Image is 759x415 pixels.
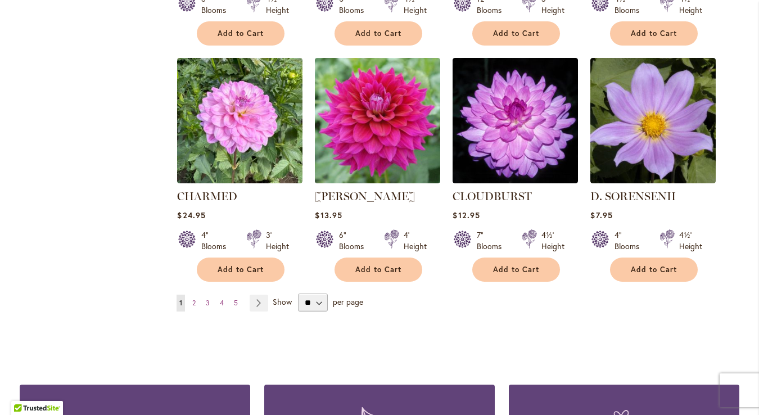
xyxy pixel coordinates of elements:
[335,21,422,46] button: Add to Cart
[273,296,292,307] span: Show
[333,296,363,307] span: per page
[177,210,205,220] span: $24.95
[315,210,342,220] span: $13.95
[315,175,440,186] a: CHLOE JANAE
[453,175,578,186] a: Cloudburst
[472,21,560,46] button: Add to Cart
[234,299,238,307] span: 5
[218,29,264,38] span: Add to Cart
[631,265,677,274] span: Add to Cart
[339,229,371,252] div: 6" Blooms
[179,299,182,307] span: 1
[590,58,716,183] img: D. SORENSENII
[315,58,440,183] img: CHLOE JANAE
[335,258,422,282] button: Add to Cart
[472,258,560,282] button: Add to Cart
[206,299,210,307] span: 3
[266,229,289,252] div: 3' Height
[493,29,539,38] span: Add to Cart
[590,175,716,186] a: D. SORENSENII
[217,295,227,312] a: 4
[218,265,264,274] span: Add to Cart
[177,58,302,183] img: CHARMED
[197,21,284,46] button: Add to Cart
[220,299,224,307] span: 4
[590,210,612,220] span: $7.95
[453,210,480,220] span: $12.95
[453,58,578,183] img: Cloudburst
[477,229,508,252] div: 7" Blooms
[355,29,401,38] span: Add to Cart
[189,295,198,312] a: 2
[590,190,676,203] a: D. SORENSENII
[203,295,213,312] a: 3
[615,229,646,252] div: 4" Blooms
[315,190,415,203] a: [PERSON_NAME]
[177,190,237,203] a: CHARMED
[192,299,196,307] span: 2
[541,229,564,252] div: 4½' Height
[8,375,40,407] iframe: Launch Accessibility Center
[453,190,532,203] a: CLOUDBURST
[197,258,284,282] button: Add to Cart
[493,265,539,274] span: Add to Cart
[201,229,233,252] div: 4" Blooms
[231,295,241,312] a: 5
[610,21,698,46] button: Add to Cart
[177,175,302,186] a: CHARMED
[610,258,698,282] button: Add to Cart
[631,29,677,38] span: Add to Cart
[679,229,702,252] div: 4½' Height
[355,265,401,274] span: Add to Cart
[404,229,427,252] div: 4' Height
